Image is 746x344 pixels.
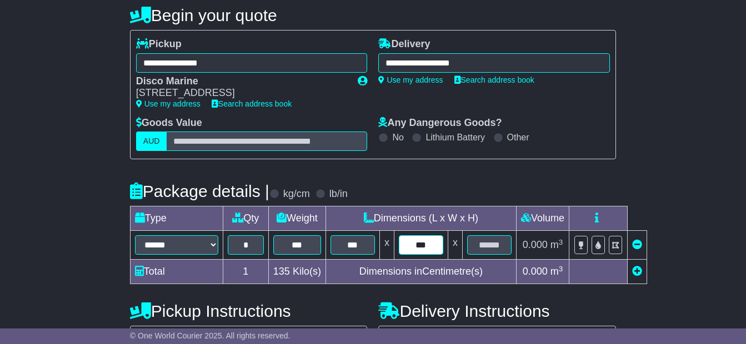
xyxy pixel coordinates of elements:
[559,265,563,273] sup: 3
[523,266,548,277] span: 0.000
[379,231,394,260] td: x
[130,302,368,320] h4: Pickup Instructions
[559,238,563,246] sup: 3
[136,117,202,129] label: Goods Value
[378,38,430,50] label: Delivery
[136,99,201,108] a: Use my address
[130,6,616,24] h4: Begin your quote
[632,239,642,250] a: Remove this item
[326,260,516,284] td: Dimensions in Centimetre(s)
[130,331,291,340] span: © One World Courier 2025. All rights reserved.
[268,260,326,284] td: Kilo(s)
[507,132,529,143] label: Other
[448,231,462,260] td: x
[329,188,348,200] label: lb/in
[136,87,347,99] div: [STREET_ADDRESS]
[136,131,167,151] label: AUD
[326,206,516,231] td: Dimensions (L x W x H)
[130,260,223,284] td: Total
[223,260,268,284] td: 1
[378,117,502,129] label: Any Dangerous Goods?
[136,75,347,88] div: Disco Marine
[130,206,223,231] td: Type
[212,99,292,108] a: Search address book
[136,38,182,50] label: Pickup
[516,206,569,231] td: Volume
[283,188,310,200] label: kg/cm
[378,302,616,320] h4: Delivery Instructions
[392,132,403,143] label: No
[523,239,548,250] span: 0.000
[273,266,290,277] span: 135
[632,266,642,277] a: Add new item
[550,239,563,250] span: m
[378,75,443,84] a: Use my address
[223,206,268,231] td: Qty
[550,266,563,277] span: m
[425,132,485,143] label: Lithium Battery
[454,75,534,84] a: Search address book
[130,182,269,200] h4: Package details |
[268,206,326,231] td: Weight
